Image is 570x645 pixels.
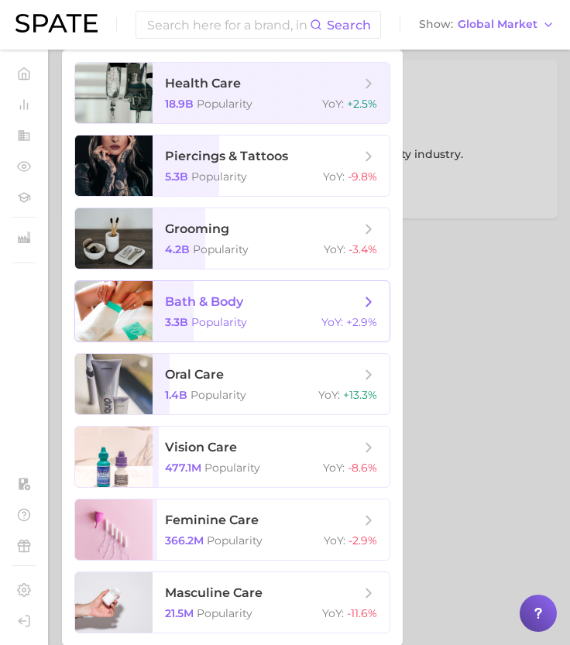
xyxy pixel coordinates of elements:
[165,149,288,163] span: piercings & tattoos
[193,242,249,256] span: Popularity
[165,388,187,402] span: 1.4b
[324,533,345,547] span: YoY :
[165,76,241,91] span: health care
[321,315,343,329] span: YoY :
[197,97,252,111] span: Popularity
[165,170,188,184] span: 5.3b
[347,606,377,620] span: -11.6%
[165,367,224,382] span: oral care
[191,388,246,402] span: Popularity
[458,20,537,29] span: Global Market
[191,315,247,329] span: Popularity
[207,533,263,547] span: Popularity
[346,315,377,329] span: +2.9%
[204,461,260,475] span: Popularity
[347,97,377,111] span: +2.5%
[415,15,558,35] button: ShowGlobal Market
[348,170,377,184] span: -9.8%
[322,606,344,620] span: YoY :
[146,12,310,38] input: Search here for a brand, industry, or ingredient
[165,242,190,256] span: 4.2b
[322,97,344,111] span: YoY :
[318,388,340,402] span: YoY :
[165,97,194,111] span: 18.9b
[419,20,453,29] span: Show
[323,461,345,475] span: YoY :
[165,513,259,527] span: feminine care
[327,18,371,33] span: Search
[12,609,36,633] a: Log out. Currently logged in with e-mail marwat@spate.nyc.
[15,14,98,33] img: SPATE
[348,461,377,475] span: -8.6%
[165,294,243,309] span: bath & body
[191,170,247,184] span: Popularity
[165,461,201,475] span: 477.1m
[349,533,377,547] span: -2.9%
[165,585,263,600] span: masculine care
[343,388,377,402] span: +13.3%
[324,242,345,256] span: YoY :
[349,242,377,256] span: -3.4%
[165,606,194,620] span: 21.5m
[323,170,345,184] span: YoY :
[165,315,188,329] span: 3.3b
[165,221,229,236] span: grooming
[165,533,204,547] span: 366.2m
[197,606,252,620] span: Popularity
[165,440,237,455] span: vision care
